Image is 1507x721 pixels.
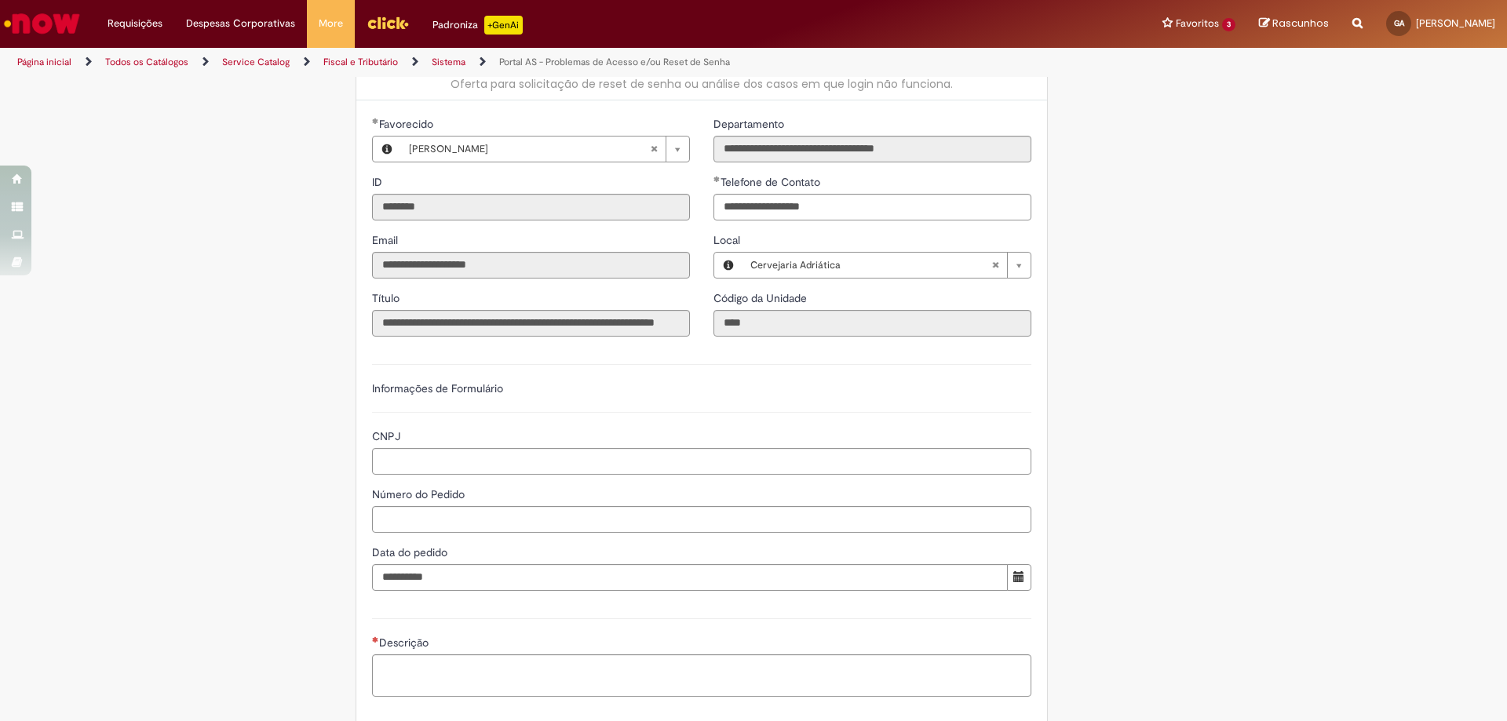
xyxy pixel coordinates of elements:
[713,176,721,182] span: Obrigatório Preenchido
[713,310,1031,337] input: Código da Unidade
[1259,16,1329,31] a: Rascunhos
[373,137,401,162] button: Favorecido, Visualizar este registro Gabriel Antunes
[484,16,523,35] p: +GenAi
[12,48,993,77] ul: Trilhas de página
[319,16,343,31] span: More
[713,117,787,131] span: Somente leitura - Departamento
[713,233,743,247] span: Local
[372,487,468,501] span: Número do Pedido
[1394,18,1404,28] span: GA
[983,253,1007,278] abbr: Limpar campo Local
[372,448,1031,475] input: CNPJ
[372,429,403,443] span: CNPJ
[642,137,666,162] abbr: Limpar campo Favorecido
[401,137,689,162] a: [PERSON_NAME]Limpar campo Favorecido
[372,76,1031,92] div: Oferta para solicitação de reset de senha ou análise dos casos em que login não funciona.
[432,16,523,35] div: Padroniza
[372,310,690,337] input: Título
[372,291,403,305] span: Somente leitura - Título
[750,253,991,278] span: Cervejaria Adriática
[713,136,1031,162] input: Departamento
[372,506,1031,533] input: Número do Pedido
[17,56,71,68] a: Página inicial
[372,545,451,559] span: Data do pedido
[108,16,162,31] span: Requisições
[713,116,787,132] label: Somente leitura - Departamento
[372,381,503,395] label: Informações de Formulário
[372,564,1008,591] input: Data do pedido
[2,8,82,39] img: ServiceNow
[432,56,465,68] a: Sistema
[1222,18,1235,31] span: 3
[323,56,398,68] a: Fiscal e Tributário
[379,117,436,131] span: Necessários - Favorecido
[372,232,401,248] label: Somente leitura - Email
[714,253,743,278] button: Local, Visualizar este registro Cervejaria Adriática
[1007,564,1031,591] button: Mostrar calendário para Data do pedido
[372,233,401,247] span: Somente leitura - Email
[367,11,409,35] img: click_logo_yellow_360x200.png
[379,635,432,650] span: Descrição
[105,56,188,68] a: Todos os Catálogos
[713,290,810,306] label: Somente leitura - Código da Unidade
[1416,16,1495,30] span: [PERSON_NAME]
[372,118,379,124] span: Obrigatório Preenchido
[409,137,650,162] span: [PERSON_NAME]
[186,16,295,31] span: Despesas Corporativas
[721,175,823,189] span: Telefone de Contato
[372,194,690,220] input: ID
[372,252,690,279] input: Email
[1272,16,1329,31] span: Rascunhos
[372,290,403,306] label: Somente leitura - Título
[713,194,1031,220] input: Telefone de Contato
[713,291,810,305] span: Somente leitura - Código da Unidade
[1176,16,1219,31] span: Favoritos
[499,56,730,68] a: Portal AS - Problemas de Acesso e/ou Reset de Senha
[372,654,1031,697] textarea: Descrição
[222,56,290,68] a: Service Catalog
[372,636,379,643] span: Necessários
[743,253,1031,278] a: Cervejaria AdriáticaLimpar campo Local
[372,174,385,190] label: Somente leitura - ID
[372,175,385,189] span: Somente leitura - ID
